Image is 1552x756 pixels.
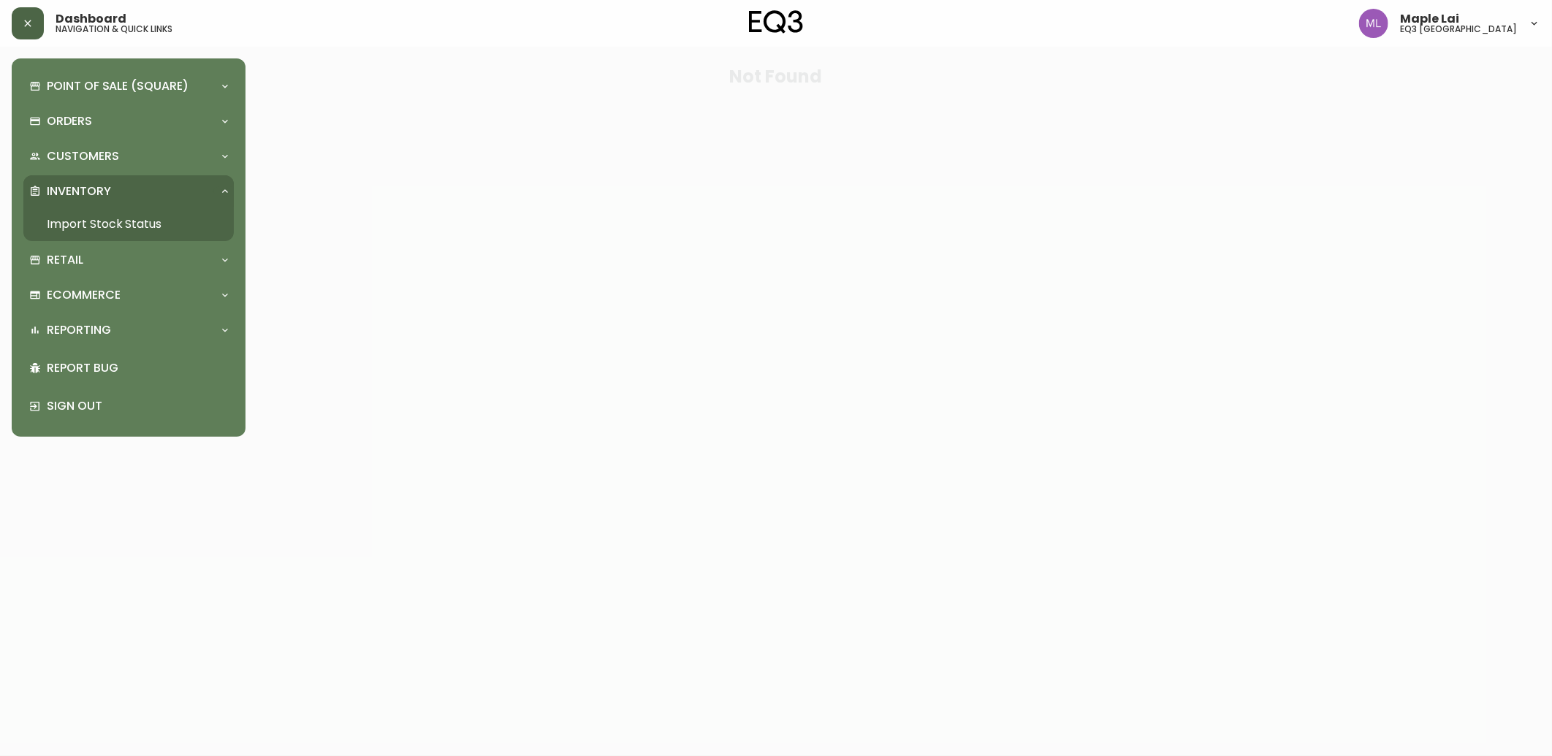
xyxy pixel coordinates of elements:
p: Report Bug [47,360,228,376]
p: Ecommerce [47,287,121,303]
p: Reporting [47,322,111,338]
div: Point of Sale (Square) [23,70,234,102]
div: Reporting [23,314,234,346]
div: Customers [23,140,234,172]
div: Orders [23,105,234,137]
img: logo [749,10,803,34]
p: Sign Out [47,398,228,414]
h5: eq3 [GEOGRAPHIC_DATA] [1400,25,1517,34]
div: Ecommerce [23,279,234,311]
img: 61e28cffcf8cc9f4e300d877dd684943 [1359,9,1388,38]
p: Retail [47,252,83,268]
div: Report Bug [23,349,234,387]
span: Maple Lai [1400,13,1459,25]
p: Inventory [47,183,111,199]
p: Point of Sale (Square) [47,78,189,94]
h5: navigation & quick links [56,25,172,34]
div: Inventory [23,175,234,207]
p: Orders [47,113,92,129]
a: Import Stock Status [23,207,234,241]
div: Sign Out [23,387,234,425]
p: Customers [47,148,119,164]
span: Dashboard [56,13,126,25]
div: Retail [23,244,234,276]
